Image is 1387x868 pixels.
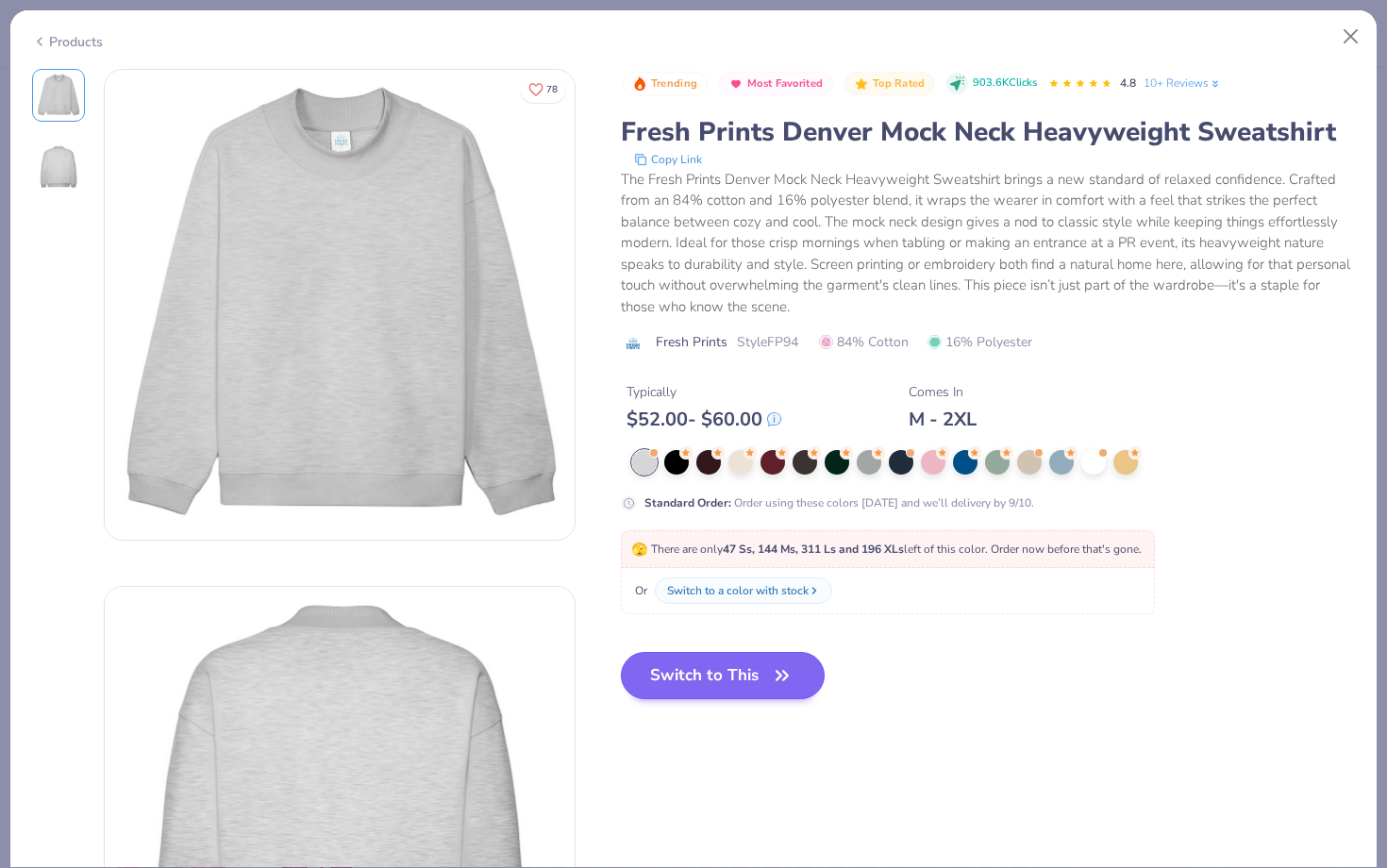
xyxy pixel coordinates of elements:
[1048,69,1112,99] div: 4.8 Stars
[32,32,103,52] div: Products
[723,542,904,557] strong: 47 Ss, 144 Ms, 311 Ls and 196 XLs
[627,408,781,431] div: $ 52.00 - $ 60.00
[927,332,1032,352] span: 16% Polyester
[667,582,809,599] div: Switch to a color with stock
[728,76,744,92] img: Most Favorited sort
[623,72,708,96] button: Badge Button
[655,577,832,604] button: Switch to a color with stock
[631,542,1142,557] span: There are only left of this color. Order now before that's gone.
[1333,19,1369,55] button: Close
[36,73,81,118] img: Front
[621,169,1356,318] div: The Fresh Prints Denver Mock Neck Heavyweight Sweatshirt brings a new standard of relaxed confide...
[520,75,566,103] button: Like
[1120,75,1136,91] span: 4.8
[631,582,647,599] span: Or
[844,72,935,96] button: Badge Button
[854,76,869,92] img: Top Rated sort
[36,144,81,190] img: Back
[631,541,647,559] span: 🫣
[1144,75,1222,92] a: 10+ Reviews
[546,85,558,94] span: 78
[909,382,977,402] div: Comes In
[737,332,798,352] span: Style FP94
[644,495,731,510] strong: Standard Order :
[656,332,727,352] span: Fresh Prints
[973,75,1037,92] span: 903.6K Clicks
[621,652,826,699] button: Switch to This
[719,72,833,96] button: Badge Button
[627,382,781,402] div: Typically
[873,78,926,89] span: Top Rated
[632,76,647,92] img: Trending sort
[747,78,823,89] span: Most Favorited
[628,150,708,169] button: copy to clipboard
[819,332,909,352] span: 84% Cotton
[621,114,1356,150] div: Fresh Prints Denver Mock Neck Heavyweight Sweatshirt
[644,494,1034,511] div: Order using these colors [DATE] and we’ll delivery by 9/10.
[909,408,977,431] div: M - 2XL
[105,70,575,540] img: Front
[621,336,646,351] img: brand logo
[651,78,697,89] span: Trending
